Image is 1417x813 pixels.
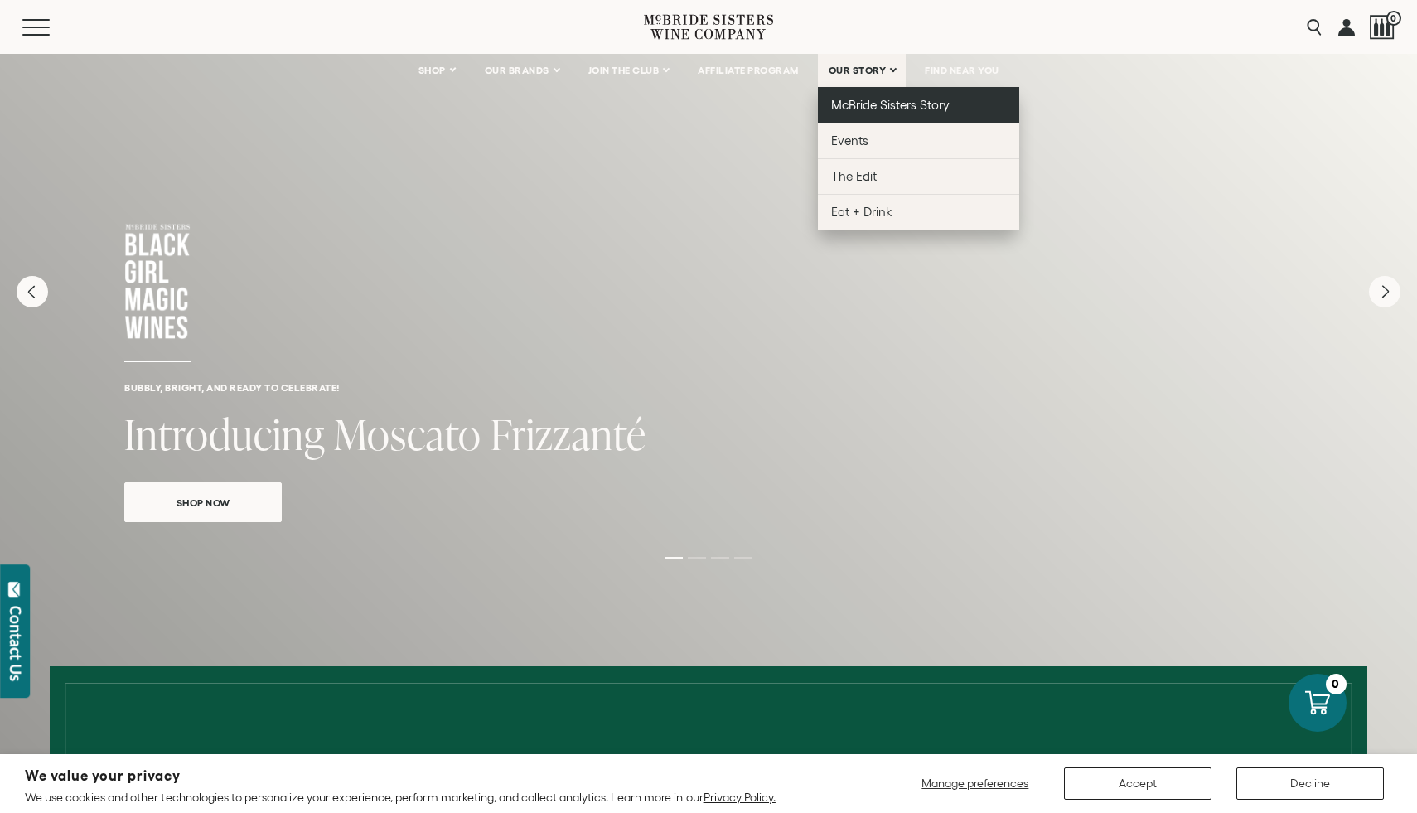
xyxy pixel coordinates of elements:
[25,790,776,805] p: We use cookies and other technologies to personalize your experience, perform marketing, and coll...
[408,54,466,87] a: SHOP
[148,493,259,512] span: Shop Now
[578,54,679,87] a: JOIN THE CLUB
[925,65,999,76] span: FIND NEAR YOU
[818,87,1019,123] a: McBride Sisters Story
[688,557,706,559] li: Page dot 2
[665,557,683,559] li: Page dot 1
[818,158,1019,194] a: The Edit
[1326,674,1347,694] div: 0
[831,169,877,183] span: The Edit
[7,606,24,681] div: Contact Us
[588,65,660,76] span: JOIN THE CLUB
[124,482,282,522] a: Shop Now
[831,98,950,112] span: McBride Sisters Story
[17,276,48,307] button: Previous
[418,65,447,76] span: SHOP
[1369,276,1400,307] button: Next
[491,405,646,462] span: Frizzanté
[831,133,868,148] span: Events
[687,54,810,87] a: AFFILIATE PROGRAM
[698,65,799,76] span: AFFILIATE PROGRAM
[818,123,1019,158] a: Events
[704,791,776,804] a: Privacy Policy.
[829,65,887,76] span: OUR STORY
[1236,767,1384,800] button: Decline
[334,405,481,462] span: Moscato
[914,54,1010,87] a: FIND NEAR YOU
[1386,11,1401,26] span: 0
[124,382,1293,393] h6: Bubbly, bright, and ready to celebrate!
[1064,767,1211,800] button: Accept
[831,205,892,219] span: Eat + Drink
[818,54,907,87] a: OUR STORY
[711,557,729,559] li: Page dot 3
[485,65,549,76] span: OUR BRANDS
[921,777,1028,790] span: Manage preferences
[734,557,752,559] li: Page dot 4
[818,194,1019,230] a: Eat + Drink
[25,769,776,783] h2: We value your privacy
[22,19,82,36] button: Mobile Menu Trigger
[912,767,1039,800] button: Manage preferences
[124,405,325,462] span: Introducing
[474,54,569,87] a: OUR BRANDS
